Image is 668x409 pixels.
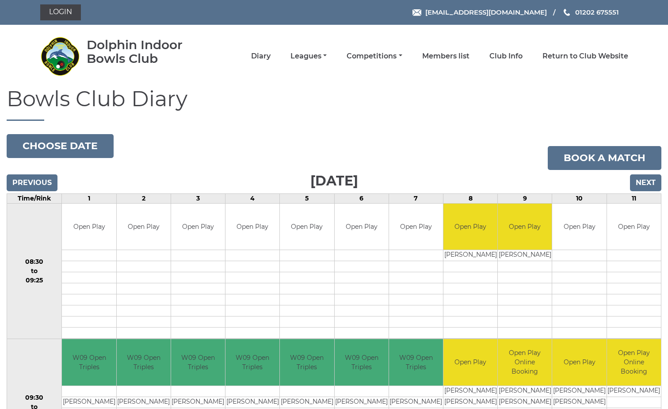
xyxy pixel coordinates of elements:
td: 3 [171,193,225,203]
td: Time/Rink [7,193,62,203]
button: Choose date [7,134,114,158]
td: W09 Open Triples [280,339,334,386]
a: Phone us 01202 675551 [562,7,619,17]
a: Members list [422,51,470,61]
td: [PERSON_NAME] [498,397,552,408]
td: Open Play [552,339,606,386]
a: Book a match [548,146,661,170]
td: 08:30 to 09:25 [7,203,62,339]
input: Next [630,174,661,191]
td: Open Play [335,204,389,250]
td: W09 Open Triples [171,339,225,386]
td: 8 [443,193,497,203]
td: 4 [225,193,280,203]
td: W09 Open Triples [117,339,171,386]
td: Open Play [552,204,606,250]
td: [PERSON_NAME] [498,250,552,261]
a: Diary [251,51,271,61]
td: [PERSON_NAME] [280,397,334,408]
h1: Bowls Club Diary [7,87,661,121]
td: 9 [498,193,552,203]
td: Open Play [171,204,225,250]
a: Email [EMAIL_ADDRESS][DOMAIN_NAME] [412,7,547,17]
td: Open Play [443,339,497,386]
td: Open Play [117,204,171,250]
a: Competitions [347,51,402,61]
td: [PERSON_NAME] [498,386,552,397]
a: Login [40,4,81,20]
td: [PERSON_NAME] [62,397,116,408]
td: [PERSON_NAME] [552,386,606,397]
td: W09 Open Triples [225,339,279,386]
a: Return to Club Website [542,51,628,61]
td: W09 Open Triples [335,339,389,386]
td: 10 [552,193,607,203]
td: Open Play [225,204,279,250]
td: [PERSON_NAME] [443,397,497,408]
td: Open Play [280,204,334,250]
td: [PERSON_NAME] [607,386,661,397]
td: [PERSON_NAME] [443,250,497,261]
td: Open Play [443,204,497,250]
td: [PERSON_NAME] [389,397,443,408]
td: Open Play Online Booking [498,339,552,386]
td: Open Play [62,204,116,250]
td: Open Play [498,204,552,250]
td: 7 [389,193,443,203]
td: Open Play Online Booking [607,339,661,386]
td: 2 [116,193,171,203]
span: 01202 675551 [575,8,619,16]
td: [PERSON_NAME] [117,397,171,408]
td: [PERSON_NAME] [171,397,225,408]
td: Open Play [389,204,443,250]
input: Previous [7,174,57,191]
a: Leagues [290,51,327,61]
a: Club Info [489,51,523,61]
td: 5 [280,193,334,203]
td: 6 [334,193,389,203]
td: [PERSON_NAME] [335,397,389,408]
td: [PERSON_NAME] [225,397,279,408]
img: Dolphin Indoor Bowls Club [40,36,80,76]
img: Email [412,9,421,16]
td: Open Play [607,204,661,250]
span: [EMAIL_ADDRESS][DOMAIN_NAME] [425,8,547,16]
td: 1 [62,193,116,203]
td: W09 Open Triples [389,339,443,386]
td: 11 [607,193,661,203]
td: W09 Open Triples [62,339,116,386]
td: [PERSON_NAME] [443,386,497,397]
div: Dolphin Indoor Bowls Club [87,38,208,66]
td: [PERSON_NAME] [552,397,606,408]
img: Phone us [564,9,570,16]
